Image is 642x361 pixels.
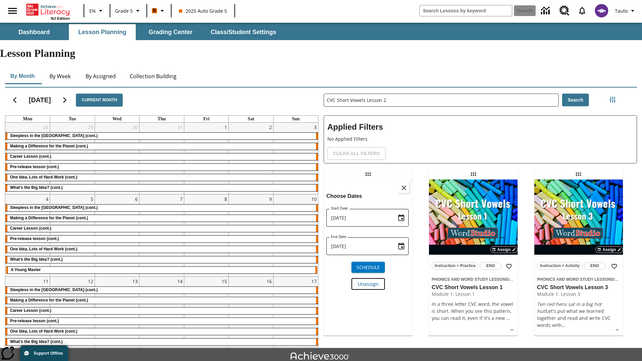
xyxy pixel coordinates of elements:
span: Making a Difference for the Planet (cont.) [10,298,88,303]
td: July 28, 2025 [5,123,50,195]
div: Pre-release lesson (cont.) [5,236,318,242]
a: August 13, 2025 [131,277,139,286]
label: End Date [331,234,346,239]
span: Career Lesson (cont.) [10,154,51,159]
div: Home [26,2,70,20]
input: MMMM-DD-YYYY [326,237,392,255]
div: What's the Big Idea? (cont.) [5,185,318,191]
span: Schedule [356,264,380,271]
button: Boost Class color is orange. Change class color [149,5,169,17]
div: Pre-release lesson (cont.) [5,318,318,325]
p: No Applied Filters [327,135,633,142]
a: Thursday [156,116,167,122]
td: July 31, 2025 [139,123,184,195]
td: July 29, 2025 [50,123,95,195]
h2: Applied Filters [327,119,633,135]
span: Grade 5 [115,7,133,14]
a: August 2, 2025 [268,123,273,132]
td: July 30, 2025 [95,123,139,195]
span: h [559,322,562,328]
td: August 7, 2025 [139,194,184,276]
span: Topic: Phonics and Word Study Lessons/CVC Short Vowels [432,275,515,283]
a: August 15, 2025 [220,277,228,286]
span: … [506,315,510,321]
input: Search Lessons By Keyword [324,94,558,106]
a: August 4, 2025 [44,195,50,204]
div: One Idea, Lots of Hard Work (cont.) [5,174,318,181]
div: Search [318,85,637,347]
span: Tauto [615,7,628,14]
div: Career Lesson (cont.) [5,225,318,232]
a: August 14, 2025 [176,277,184,286]
button: Assign Choose Dates [490,246,518,253]
img: avatar image [595,4,608,17]
td: August 14, 2025 [139,276,184,348]
a: July 29, 2025 [87,123,95,132]
span: What's the Big Idea? (cont.) [10,185,63,190]
em: Ten red hens sat in a big hot hut! [537,301,602,314]
div: Career Lesson (cont.) [5,308,318,314]
label: Start Date [331,206,348,211]
div: lesson details [429,179,518,336]
button: By Assigned [80,68,121,84]
a: Monday [22,116,34,122]
td: August 15, 2025 [184,276,229,348]
div: Draggable lesson: CVC Short Vowels Lesson 3 [573,169,584,179]
span: ENG [486,262,495,269]
button: Select a new avatar [591,2,612,19]
span: Making a Difference for the Planet (cont.) [10,144,88,148]
span: Assign [603,247,616,253]
td: August 1, 2025 [184,123,229,195]
span: EN [89,7,96,14]
button: By Week [43,68,77,84]
div: Making a Difference for the Planet (cont.) [5,297,318,304]
a: August 16, 2025 [265,277,273,286]
div: In a three letter CVC word, the vowel is short. When you see this pattern, you can read it, even ... [432,300,515,322]
a: July 28, 2025 [42,123,50,132]
a: July 30, 2025 [131,123,139,132]
a: Resource Center, Will open in new tab [555,2,573,20]
a: August 9, 2025 [268,195,273,204]
a: August 6, 2025 [134,195,139,204]
a: August 7, 2025 [179,195,184,204]
a: August 11, 2025 [42,277,50,286]
a: Sunday [291,116,301,122]
input: search field [420,5,512,16]
button: Choose date, selected date is Aug 19, 2025 [395,240,408,253]
h2: [DATE] [29,96,51,104]
span: Assign [497,247,511,253]
a: August 17, 2025 [310,277,318,286]
a: August 3, 2025 [313,123,318,132]
button: Previous [6,92,23,109]
span: Phonics and Word Study Lessons [537,277,614,282]
button: ENG [480,262,501,270]
button: Close [398,182,410,194]
div: Sleepless in the Animal Kingdom (cont.) [5,287,318,293]
a: Home [26,3,70,16]
button: Grade: Grade 5, Select a grade [112,5,144,17]
button: Current Month [76,94,123,107]
td: August 8, 2025 [184,194,229,276]
p: Let's put what we learned together and read and write CVC words wit [537,300,620,329]
button: Profile/Settings [612,5,639,17]
a: August 10, 2025 [310,195,318,204]
h3: CVC Short Vowels Lesson 3 [537,284,620,291]
span: Sleepless in the Animal Kingdom (cont.) [10,205,98,210]
span: Instruction + Practice [435,262,475,269]
span: Sleepless in the Animal Kingdom (cont.) [10,287,98,292]
span: Making a Difference for the Planet (cont.) [10,216,88,220]
button: Show Details [507,325,517,335]
div: Sleepless in the Animal Kingdom (cont.) [5,133,318,139]
div: What's the Big Idea? (cont.) [5,256,318,263]
td: August 6, 2025 [95,194,139,276]
input: MMMM-DD-YYYY [326,209,392,227]
a: August 5, 2025 [89,195,95,204]
div: Draggable lesson: CVC Short Vowels Lesson 1 [468,169,479,179]
span: 2025 Auto Grade 5 [179,7,227,14]
span: / [614,276,618,282]
td: August 3, 2025 [273,123,318,195]
div: Pre-release lesson (cont.) [5,164,318,170]
a: Notifications [573,2,591,19]
span: One Idea, Lots of Hard Work (cont.) [10,329,77,334]
td: August 12, 2025 [50,276,95,348]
